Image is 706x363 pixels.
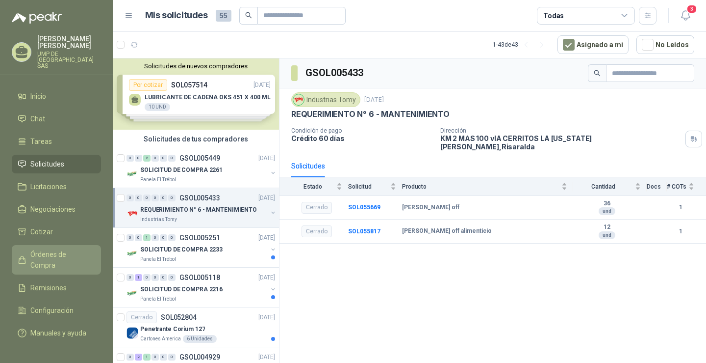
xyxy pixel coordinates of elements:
div: 0 [168,155,176,162]
a: Configuración [12,301,101,320]
p: SOLICITUD DE COMPRA 2233 [140,245,223,254]
div: 2 [135,354,142,361]
p: Penetrante Corium 127 [140,325,205,334]
div: Solicitudes de tus compradores [113,130,279,148]
b: 36 [573,200,641,208]
div: 0 [135,234,142,241]
div: Cerrado [302,225,332,237]
img: Company Logo [126,287,138,299]
p: Crédito 60 días [291,134,432,142]
div: 0 [160,234,167,241]
p: [DATE] [258,273,275,282]
th: Estado [279,177,348,195]
div: 0 [168,354,176,361]
a: SOL055669 [348,204,380,211]
p: GSOL005251 [179,234,220,241]
span: Inicio [30,91,46,102]
p: [DATE] [258,154,275,163]
span: Negociaciones [30,204,76,215]
a: Inicio [12,87,101,106]
b: 1 [667,203,694,212]
span: Remisiones [30,282,67,293]
div: 0 [143,274,151,281]
img: Logo peakr [12,12,62,24]
p: UMP DE [GEOGRAPHIC_DATA] SAS [37,51,101,69]
a: Solicitudes [12,155,101,173]
p: [PERSON_NAME] [PERSON_NAME] [37,35,101,49]
span: Chat [30,113,45,124]
a: 0 0 0 0 0 0 GSOL005433[DATE] Company LogoREQUERIMIENTO N° 6 - MANTENIMIENTOIndustrias Tomy [126,192,277,223]
p: [DATE] [258,353,275,362]
div: 0 [160,195,167,201]
p: REQUERIMIENTO N° 6 - MANTENIMIENTO [140,205,257,215]
a: 0 0 2 0 0 0 GSOL005449[DATE] Company LogoSOLICITUD DE COMPRA 2261Panela El Trébol [126,152,277,184]
p: Industrias Tomy [140,216,177,223]
div: Cerrado [126,311,157,323]
p: Panela El Trébol [140,255,176,263]
th: # COTs [667,177,706,195]
div: 0 [151,234,159,241]
div: 0 [160,155,167,162]
a: Remisiones [12,279,101,297]
b: [PERSON_NAME] off [402,204,459,212]
div: 1 - 43 de 43 [493,37,550,53]
span: Manuales y ayuda [30,328,86,338]
div: 0 [160,354,167,361]
p: Condición de pago [291,127,432,134]
div: 0 [151,155,159,162]
div: 0 [135,155,142,162]
th: Producto [402,177,573,195]
span: 55 [216,10,231,22]
span: Estado [291,183,334,190]
a: Manuales y ayuda [12,324,101,342]
p: GSOL005118 [179,274,220,281]
p: SOLICITUD DE COMPRA 2261 [140,166,223,175]
div: 0 [126,195,134,201]
p: SOL052804 [161,314,197,321]
div: Solicitudes [291,161,325,171]
p: GSOL005449 [179,155,220,162]
th: Solicitud [348,177,402,195]
span: Solicitudes [30,159,64,169]
p: SOLICITUD DE COMPRA 2216 [140,285,223,294]
div: 0 [151,274,159,281]
span: Cotizar [30,226,53,237]
b: [PERSON_NAME] off alimenticio [402,227,492,235]
p: [DATE] [258,194,275,203]
div: 0 [151,354,159,361]
p: GSOL004929 [179,354,220,361]
div: 0 [151,195,159,201]
a: Órdenes de Compra [12,245,101,275]
a: 0 1 0 0 0 0 GSOL005118[DATE] Company LogoSOLICITUD DE COMPRA 2216Panela El Trébol [126,272,277,303]
p: [DATE] [258,313,275,322]
span: Solicitud [348,183,388,190]
div: und [599,231,615,239]
img: Company Logo [126,168,138,180]
div: 0 [160,274,167,281]
img: Company Logo [126,327,138,339]
button: Asignado a mi [557,35,629,54]
img: Company Logo [293,94,304,105]
img: Company Logo [126,248,138,259]
div: Solicitudes de nuevos compradoresPor cotizarSOL057514[DATE] LUBRICANTE DE CADENA OKS 451 X 400 ML... [113,58,279,130]
span: search [245,12,252,19]
th: Cantidad [573,177,647,195]
div: 0 [168,195,176,201]
a: Tareas [12,132,101,151]
div: 0 [126,155,134,162]
span: Tareas [30,136,52,147]
a: CerradoSOL052804[DATE] Company LogoPenetrante Corium 127Cartones America6 Unidades [113,307,279,347]
button: 3 [677,7,694,25]
div: 0 [126,354,134,361]
span: Órdenes de Compra [30,249,92,271]
span: Cantidad [573,183,633,190]
img: Company Logo [126,208,138,220]
p: Dirección [440,127,681,134]
div: Industrias Tomy [291,92,360,107]
div: 1 [143,354,151,361]
p: REQUERIMIENTO N° 6 - MANTENIMIENTO [291,109,450,119]
p: GSOL005433 [179,195,220,201]
div: 6 Unidades [183,335,217,343]
p: Panela El Trébol [140,295,176,303]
